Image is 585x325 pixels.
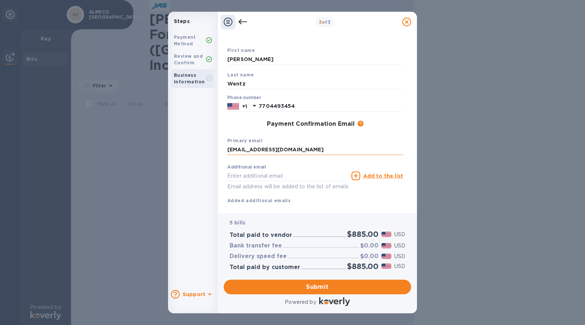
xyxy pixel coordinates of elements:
input: Enter your first name [227,54,403,65]
h3: Payment Confirmation Email [267,121,355,128]
b: Last name [227,72,254,78]
b: Steps [174,18,190,24]
h2: $885.00 [347,230,379,239]
b: Primary email [227,138,262,143]
p: +1 [242,103,247,110]
h3: $0.00 [360,253,379,260]
b: Business Information [174,72,205,84]
p: USD [394,231,405,238]
h3: Total paid by customer [230,264,300,271]
h2: $885.00 [347,262,379,271]
b: Added additional emails [227,198,291,203]
b: 5 bills [230,220,245,226]
b: Payment Method [174,34,196,46]
span: 3 [319,19,322,25]
img: USD [381,243,391,248]
b: Review and Confirm [174,53,203,65]
span: Submit [230,283,405,291]
label: Additional email [227,165,266,170]
img: Logo [319,297,350,306]
img: USD [381,264,391,269]
b: Support [183,291,205,297]
p: USD [394,253,405,260]
input: Enter your phone number [259,101,403,112]
input: Enter your last name [227,78,403,89]
p: Powered by [285,298,316,306]
input: Enter additional email [227,170,349,181]
u: Add to the list [363,173,403,179]
img: USD [381,232,391,237]
h3: $0.00 [360,242,379,249]
img: US [227,102,239,110]
h3: Bank transfer fee [230,242,282,249]
input: Enter your primary name [227,144,403,155]
p: USD [394,242,405,250]
h3: Total paid to vendor [230,232,292,239]
h3: Delivery speed fee [230,253,287,260]
button: Submit [224,280,411,294]
b: of 3 [319,19,331,25]
p: USD [394,262,405,270]
p: Email address will be added to the list of emails [227,182,349,191]
label: Phone number [227,96,261,100]
img: USD [381,254,391,259]
b: First name [227,48,255,53]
